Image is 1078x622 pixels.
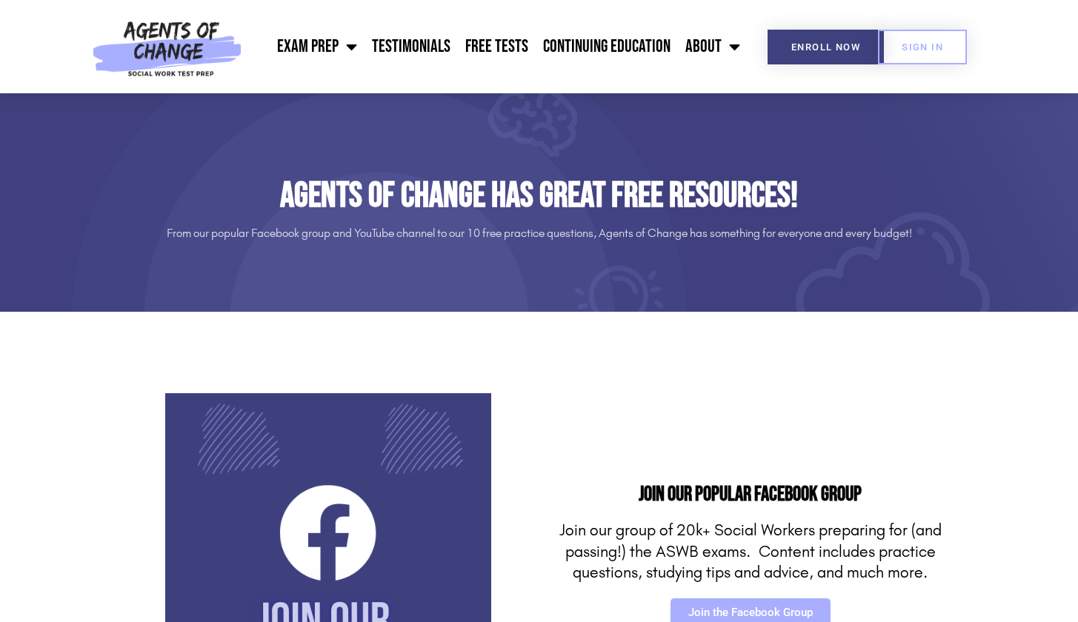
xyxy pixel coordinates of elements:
[124,175,954,218] h2: Agents of Change Has Great Free Resources!
[547,520,954,583] p: Join our group of 20k+ Social Workers preparing for (and passing!) the ASWB exams. Content includ...
[791,42,860,52] span: Enroll Now
[365,28,458,65] a: Testimonials
[249,28,748,65] nav: Menu
[547,484,954,505] h2: Join Our Popular Facebook Group
[878,30,967,64] a: SIGN IN
[270,28,365,65] a: Exam Prep
[688,607,813,618] span: Join the Facebook Group
[768,30,884,64] a: Enroll Now
[536,28,678,65] a: Continuing Education
[458,28,536,65] a: Free Tests
[124,221,954,245] p: From our popular Facebook group and YouTube channel to our 10 free practice questions, Agents of ...
[902,42,943,52] span: SIGN IN
[678,28,748,65] a: About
